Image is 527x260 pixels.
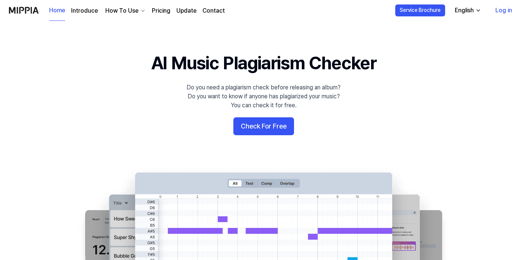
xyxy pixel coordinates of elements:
[104,6,140,15] div: How To Use
[176,6,197,15] a: Update
[49,0,65,21] a: Home
[104,6,146,15] button: How To Use
[449,3,486,18] button: English
[395,4,445,16] button: Service Brochure
[233,117,294,135] button: Check For Free
[453,6,475,15] div: English
[186,83,341,110] div: Do you need a plagiarism check before releasing an album? Do you want to know if anyone has plagi...
[202,6,225,15] a: Contact
[71,6,98,15] a: Introduce
[152,6,170,15] a: Pricing
[151,51,376,76] h1: AI Music Plagiarism Checker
